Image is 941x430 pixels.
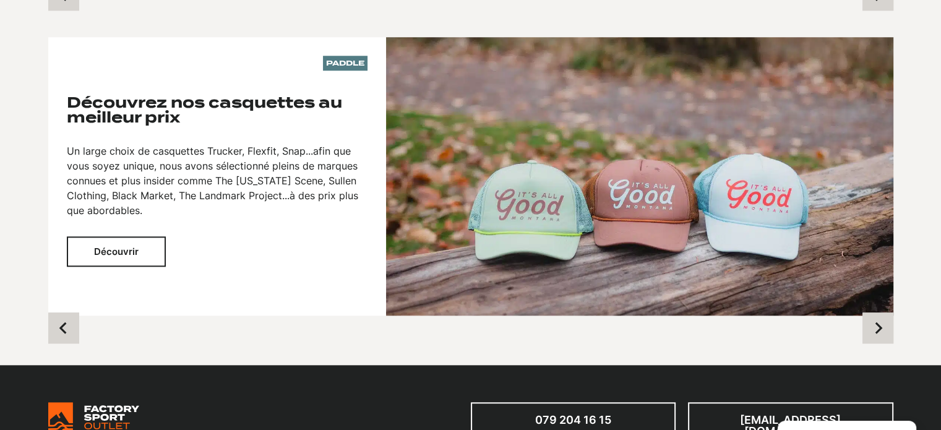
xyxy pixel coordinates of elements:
h2: Découvrez nos casquettes au meilleur prix [67,95,367,125]
button: Next slide [862,312,893,343]
button: Previous slide [48,312,79,343]
p: Paddle [323,56,367,71]
p: Un large choix de casquettes Trucker, Flexfit, Snap...afin que vous soyez unique, nous avons séle... [67,144,367,218]
button: Découvrir [67,236,166,267]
